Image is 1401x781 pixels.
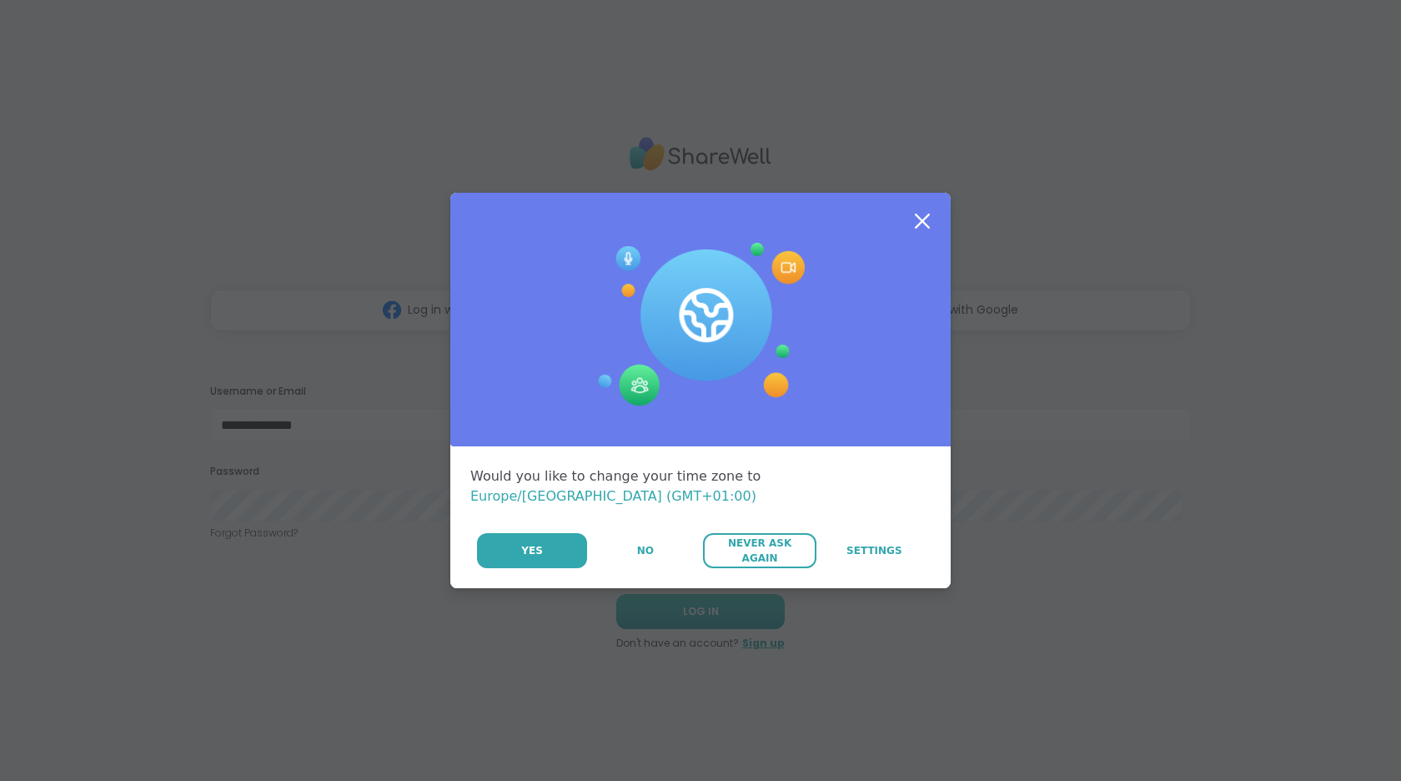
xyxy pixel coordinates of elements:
button: Yes [477,533,587,568]
span: Settings [846,543,902,558]
span: Yes [521,543,543,558]
button: Never Ask Again [703,533,816,568]
span: Never Ask Again [711,536,807,566]
a: Settings [818,533,931,568]
span: Europe/[GEOGRAPHIC_DATA] (GMT+01:00) [470,488,756,504]
img: Session Experience [596,243,805,406]
span: No [637,543,654,558]
button: No [589,533,701,568]
div: Would you like to change your time zone to [470,466,931,506]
